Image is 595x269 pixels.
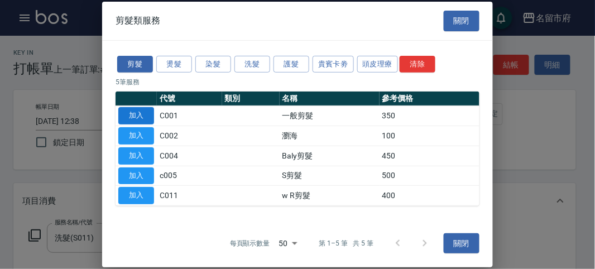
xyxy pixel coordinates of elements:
th: 類別 [222,92,280,106]
button: 加入 [118,147,154,165]
button: 貴賓卡劵 [313,55,354,73]
td: C004 [157,146,222,166]
th: 參考價格 [380,92,479,106]
td: 一般剪髮 [280,106,380,126]
p: 5 筆服務 [116,77,479,87]
td: w R剪髮 [280,186,380,206]
div: 50 [275,228,301,258]
td: 500 [380,166,479,186]
button: 關閉 [444,11,479,31]
td: 400 [380,186,479,206]
th: 代號 [157,92,222,106]
button: 加入 [118,107,154,124]
button: 護髮 [273,55,309,73]
th: 名稱 [280,92,380,106]
button: 頭皮理療 [357,55,399,73]
button: 燙髮 [156,55,192,73]
p: 第 1–5 筆 共 5 筆 [319,238,373,248]
span: 剪髮類服務 [116,15,160,26]
button: 加入 [118,187,154,204]
button: 剪髮 [117,55,153,73]
td: 350 [380,106,479,126]
td: 100 [380,126,479,146]
td: Baly剪髮 [280,146,380,166]
button: 加入 [118,167,154,184]
td: C001 [157,106,222,126]
td: c005 [157,166,222,186]
button: 染髮 [195,55,231,73]
button: 洗髮 [234,55,270,73]
button: 加入 [118,127,154,145]
p: 每頁顯示數量 [230,238,270,248]
td: C011 [157,186,222,206]
td: C002 [157,126,222,146]
td: S剪髮 [280,166,380,186]
button: 關閉 [444,233,479,254]
td: 450 [380,146,479,166]
button: 清除 [400,55,435,73]
td: 瀏海 [280,126,380,146]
